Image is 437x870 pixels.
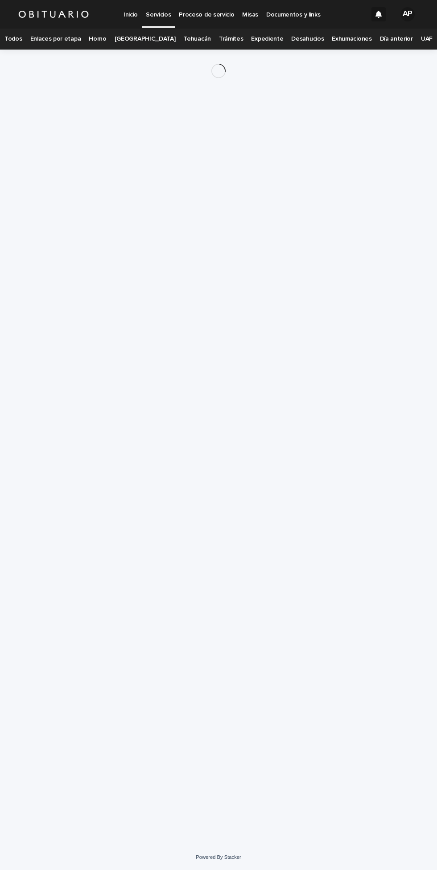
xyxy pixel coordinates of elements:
[219,29,243,50] a: Trámites
[400,7,415,21] div: AP
[115,29,176,50] a: [GEOGRAPHIC_DATA]
[421,29,433,50] a: UAF
[291,29,324,50] a: Desahucios
[4,29,22,50] a: Todos
[30,29,81,50] a: Enlaces por etapa
[18,5,89,23] img: HUM7g2VNRLqGMmR9WVqf
[196,854,241,860] a: Powered By Stacker
[89,29,106,50] a: Horno
[251,29,283,50] a: Expediente
[380,29,413,50] a: Día anterior
[332,29,371,50] a: Exhumaciones
[183,29,211,50] a: Tehuacán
